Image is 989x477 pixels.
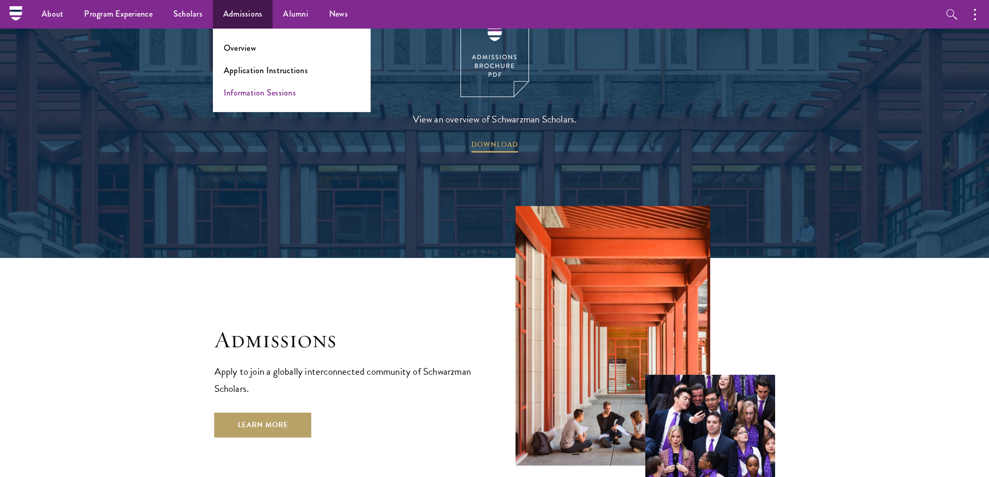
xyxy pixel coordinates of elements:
h2: Admissions [214,325,474,355]
a: Information Sessions [224,87,296,99]
a: Overview [224,42,256,54]
a: Learn More [214,413,311,438]
span: View an overview of Schwarzman Scholars. [413,111,577,128]
p: Apply to join a globally interconnected community of Schwarzman Scholars. [214,363,474,397]
span: DOWNLOAD [471,138,518,154]
a: View an overview of Schwarzman Scholars. DOWNLOAD [413,8,577,154]
a: Application Instructions [224,64,308,76]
